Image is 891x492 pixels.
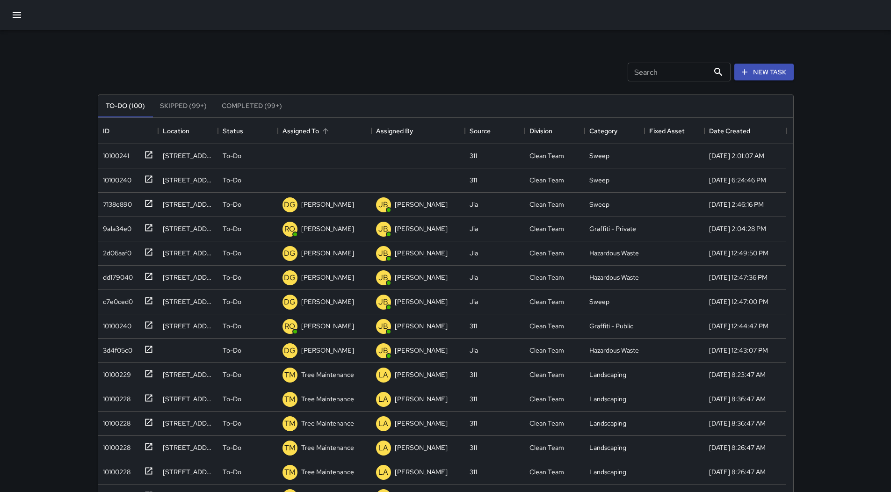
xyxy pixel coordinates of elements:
[395,467,448,477] p: [PERSON_NAME]
[704,118,786,144] div: Date Created
[470,321,477,331] div: 311
[163,321,213,331] div: 135 Van Ness Avenue
[589,224,636,233] div: Graffiti - Private
[709,151,764,160] div: 8/11/2025, 2:01:07 AM
[470,346,478,355] div: Jia
[223,321,241,331] p: To-Do
[709,321,768,331] div: 8/10/2025, 12:44:47 PM
[589,467,626,477] div: Landscaping
[103,118,109,144] div: ID
[99,196,132,209] div: 7138e890
[529,224,564,233] div: Clean Team
[163,200,213,209] div: 3537 Fulton Street
[470,467,477,477] div: 311
[378,224,388,235] p: JB
[709,346,768,355] div: 8/10/2025, 12:43:07 PM
[470,394,477,404] div: 311
[709,118,750,144] div: Date Created
[470,151,477,160] div: 311
[529,346,564,355] div: Clean Team
[589,346,639,355] div: Hazardous Waste
[284,345,296,356] p: DG
[223,248,241,258] p: To-Do
[223,346,241,355] p: To-Do
[163,118,189,144] div: Location
[284,297,296,308] p: DG
[301,321,354,331] p: [PERSON_NAME]
[589,443,626,452] div: Landscaping
[284,272,296,283] p: DG
[470,248,478,258] div: Jia
[645,118,704,144] div: Fixed Asset
[284,369,296,381] p: TM
[99,439,130,452] div: 10100228
[378,345,388,356] p: JB
[163,443,213,452] div: 298 Mcallister Street
[649,118,685,144] div: Fixed Asset
[223,370,241,379] p: To-Do
[585,118,645,144] div: Category
[589,297,609,306] div: Sweep
[470,370,477,379] div: 311
[470,297,478,306] div: Jia
[223,118,243,144] div: Status
[99,269,133,282] div: dd179040
[163,394,213,404] div: 37 Grove Street
[589,321,633,331] div: Graffiti - Public
[223,273,241,282] p: To-Do
[301,443,354,452] p: Tree Maintenance
[395,200,448,209] p: [PERSON_NAME]
[284,394,296,405] p: TM
[163,175,213,185] div: 27 Van Ness Avenue
[214,95,290,117] button: Completed (99+)
[99,366,131,379] div: 10100229
[470,443,477,452] div: 311
[589,118,617,144] div: Category
[223,200,241,209] p: To-Do
[709,394,766,404] div: 7/19/2025, 8:36:47 AM
[709,370,766,379] div: 7/22/2025, 8:23:47 AM
[284,248,296,259] p: DG
[301,419,354,428] p: Tree Maintenance
[284,467,296,478] p: TM
[378,297,388,308] p: JB
[709,419,766,428] div: 7/19/2025, 8:36:47 AM
[99,293,133,306] div: c7e0ced0
[589,248,639,258] div: Hazardous Waste
[395,346,448,355] p: [PERSON_NAME]
[378,248,388,259] p: JB
[395,370,448,379] p: [PERSON_NAME]
[529,118,552,144] div: Division
[98,95,152,117] button: To-Do (100)
[301,248,354,258] p: [PERSON_NAME]
[99,245,131,258] div: 2d06aaf0
[99,147,129,160] div: 10100241
[284,224,295,235] p: RO
[395,394,448,404] p: [PERSON_NAME]
[709,443,766,452] div: 7/19/2025, 8:26:47 AM
[99,220,131,233] div: 9a1a34e0
[152,95,214,117] button: Skipped (99+)
[223,151,241,160] p: To-Do
[278,118,371,144] div: Assigned To
[284,199,296,210] p: DG
[529,175,564,185] div: Clean Team
[301,297,354,306] p: [PERSON_NAME]
[163,151,213,160] div: 630 Van Ness Avenue
[529,321,564,331] div: Clean Team
[709,467,766,477] div: 7/19/2025, 8:26:47 AM
[709,248,768,258] div: 8/10/2025, 12:49:50 PM
[529,297,564,306] div: Clean Team
[163,419,213,428] div: 37 Grove Street
[301,370,354,379] p: Tree Maintenance
[218,118,278,144] div: Status
[158,118,218,144] div: Location
[709,224,766,233] div: 8/10/2025, 2:04:28 PM
[284,442,296,454] p: TM
[99,318,131,331] div: 10100240
[99,415,130,428] div: 10100228
[163,370,213,379] div: 1586 Market Street
[529,370,564,379] div: Clean Team
[589,394,626,404] div: Landscaping
[99,463,130,477] div: 10100228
